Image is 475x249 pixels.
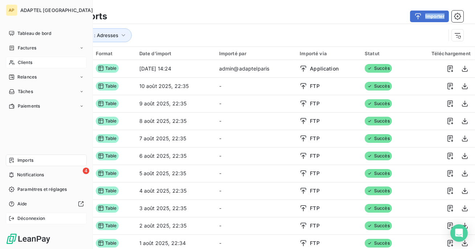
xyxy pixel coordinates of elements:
[310,205,319,212] span: FTP
[365,134,392,143] span: Succès
[96,186,119,195] span: Table
[135,95,215,112] td: 9 août 2025, 22:35
[365,186,392,195] span: Succès
[300,51,356,56] div: Importé via
[365,221,392,230] span: Succès
[6,71,87,83] a: Relances
[215,130,296,147] td: -
[135,182,215,200] td: 4 août 2025, 22:35
[135,77,215,95] td: 10 août 2025, 22:35
[96,169,119,178] span: Table
[6,28,87,39] a: Tableau de bord
[135,130,215,147] td: 7 août 2025, 22:35
[135,60,215,77] td: [DATE] 14:24
[18,45,36,51] span: Factures
[135,200,215,217] td: 3 août 2025, 22:35
[365,239,392,248] span: Succès
[365,152,392,160] span: Succès
[310,152,319,160] span: FTP
[96,134,119,143] span: Table
[6,42,87,54] a: Factures
[6,154,87,166] a: Imports
[365,99,392,108] span: Succès
[310,135,319,142] span: FTP
[215,165,296,182] td: -
[96,99,119,108] span: Table
[96,82,119,91] span: Table
[310,117,319,125] span: FTP
[215,95,296,112] td: -
[135,112,215,130] td: 8 août 2025, 22:35
[215,217,296,234] td: -
[6,198,87,210] a: Aide
[6,100,87,112] a: Paiements
[310,222,319,229] span: FTP
[215,60,296,77] td: admin@adaptelparis
[450,224,468,242] div: Open Intercom Messenger
[6,4,17,16] div: AP
[135,147,215,165] td: 6 août 2025, 22:35
[6,57,87,68] a: Clients
[18,59,32,66] span: Clients
[365,82,392,91] span: Succès
[410,11,449,22] button: Importer
[17,186,67,193] span: Paramètres et réglages
[219,51,291,56] div: Importé par
[18,88,33,95] span: Tâches
[215,112,296,130] td: -
[310,100,319,107] span: FTP
[96,204,119,213] span: Table
[135,217,215,234] td: 2 août 2025, 22:35
[96,51,131,56] div: Format
[83,168,89,174] span: 4
[17,157,33,164] span: Imports
[310,187,319,194] span: FTP
[17,215,45,222] span: Déconnexion
[18,103,40,109] span: Paiements
[310,65,339,72] span: Application
[414,51,471,56] div: Téléchargement
[135,165,215,182] td: 5 août 2025, 22:35
[365,64,392,73] span: Succès
[365,51,405,56] div: Statut
[96,152,119,160] span: Table
[215,200,296,217] td: -
[6,86,87,97] a: Tâches
[365,204,392,213] span: Succès
[17,201,27,207] span: Aide
[215,182,296,200] td: -
[215,77,296,95] td: -
[96,221,119,230] span: Table
[365,117,392,125] span: Succès
[17,30,51,37] span: Tableau de bord
[20,7,93,13] span: ADAPTEL [GEOGRAPHIC_DATA]
[139,51,210,56] div: Date d’import
[310,240,319,247] span: FTP
[215,147,296,165] td: -
[17,172,44,178] span: Notifications
[310,170,319,177] span: FTP
[310,83,319,90] span: FTP
[365,169,392,178] span: Succès
[96,117,119,125] span: Table
[6,184,87,195] a: Paramètres et réglages
[17,74,37,80] span: Relances
[96,239,119,248] span: Table
[6,233,51,245] img: Logo LeanPay
[96,64,119,73] span: Table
